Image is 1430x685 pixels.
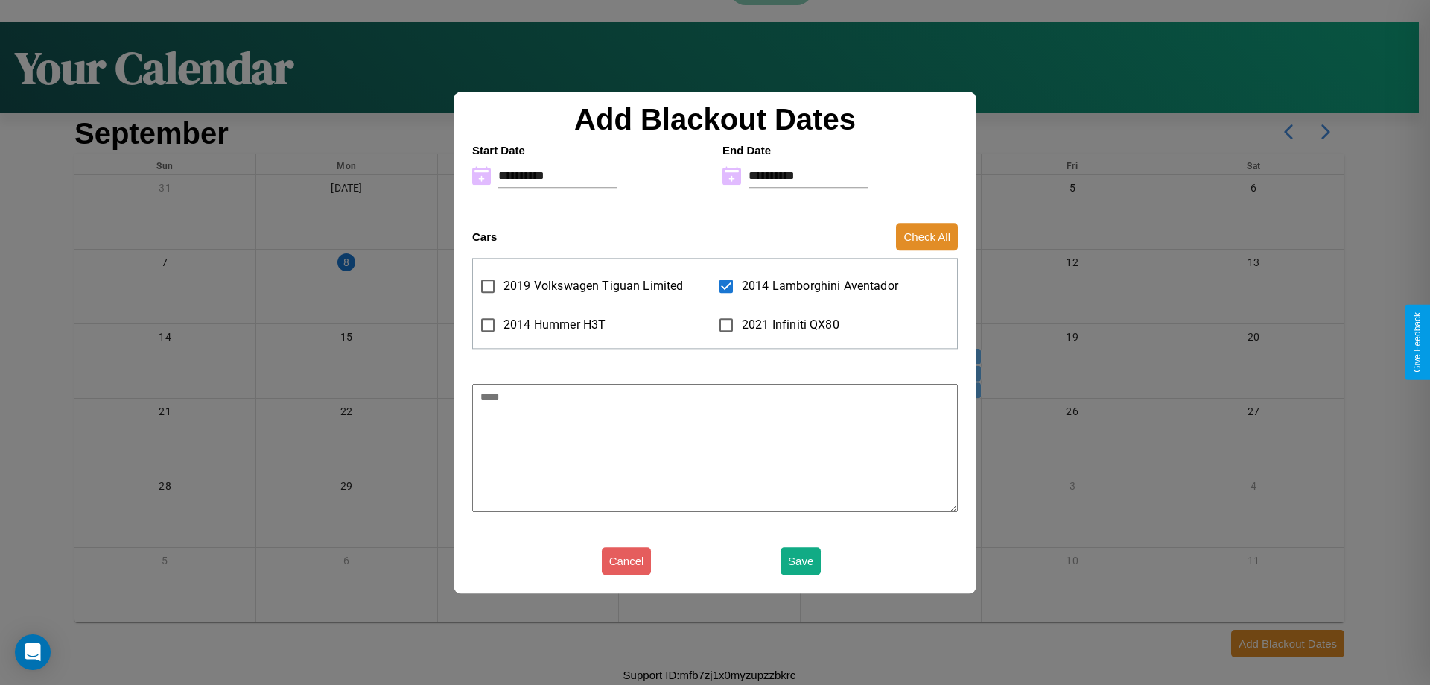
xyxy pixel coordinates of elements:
[896,223,958,250] button: Check All
[742,316,839,334] span: 2021 Infiniti QX80
[472,230,497,243] h4: Cars
[742,277,898,295] span: 2014 Lamborghini Aventador
[472,144,708,157] h4: Start Date
[503,277,684,295] span: 2019 Volkswagen Tiguan Limited
[602,547,652,575] button: Cancel
[465,103,965,136] h2: Add Blackout Dates
[15,634,51,670] div: Open Intercom Messenger
[722,144,958,157] h4: End Date
[503,316,606,334] span: 2014 Hummer H3T
[781,547,821,575] button: Save
[1412,312,1423,373] div: Give Feedback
